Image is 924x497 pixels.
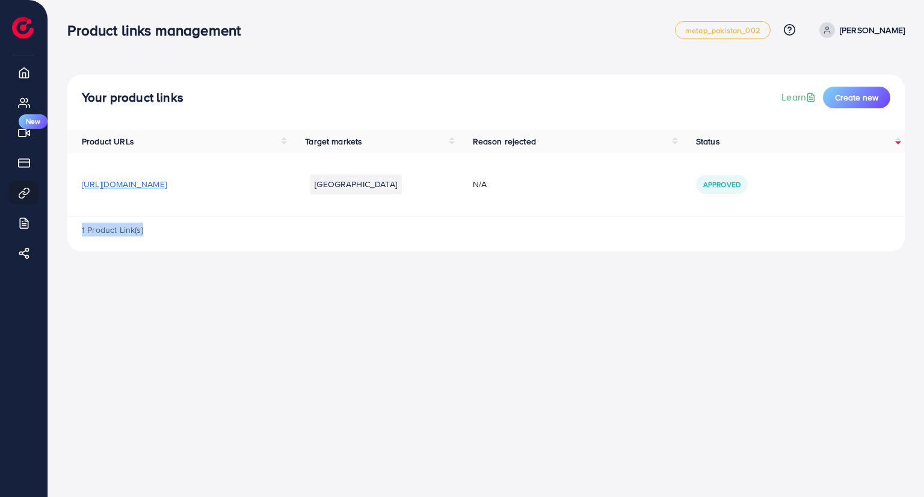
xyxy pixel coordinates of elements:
span: Target markets [305,135,362,147]
span: Product URLs [82,135,134,147]
a: Learn [781,90,818,104]
button: Create new [823,87,890,108]
img: logo [12,17,34,39]
span: Create new [835,91,878,103]
span: New [19,114,48,129]
span: N/A [473,178,487,190]
li: [GEOGRAPHIC_DATA] [310,174,402,194]
span: Reason rejected [473,135,536,147]
a: metap_pakistan_002 [675,21,771,39]
a: [PERSON_NAME] [815,22,905,38]
h3: Product links management [67,22,250,39]
h4: Your product links [82,90,183,105]
iframe: Chat [873,443,915,488]
span: Status [696,135,720,147]
p: [PERSON_NAME] [840,23,905,37]
span: metap_pakistan_002 [685,26,760,34]
span: [URL][DOMAIN_NAME] [82,178,167,190]
span: Approved [703,179,741,190]
a: New [9,120,38,144]
span: 1 Product Link(s) [82,224,143,236]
